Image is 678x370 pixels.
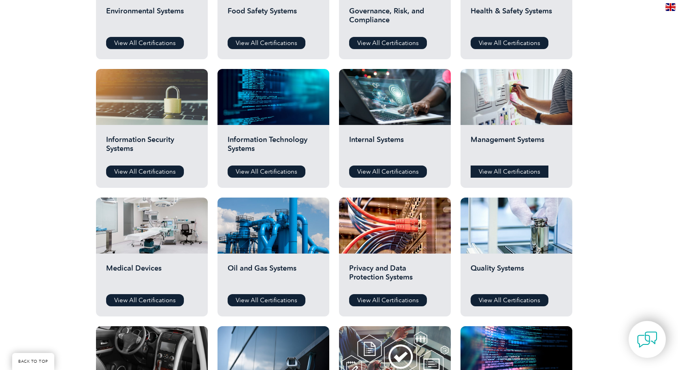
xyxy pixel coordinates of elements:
[228,6,319,31] h2: Food Safety Systems
[349,37,427,49] a: View All Certifications
[228,264,319,288] h2: Oil and Gas Systems
[349,264,441,288] h2: Privacy and Data Protection Systems
[637,329,657,350] img: contact-chat.png
[228,37,305,49] a: View All Certifications
[228,166,305,178] a: View All Certifications
[471,264,562,288] h2: Quality Systems
[471,294,548,306] a: View All Certifications
[228,294,305,306] a: View All Certifications
[471,166,548,178] a: View All Certifications
[106,264,198,288] h2: Medical Devices
[106,294,184,306] a: View All Certifications
[12,353,54,370] a: BACK TO TOP
[349,166,427,178] a: View All Certifications
[471,6,562,31] h2: Health & Safety Systems
[228,135,319,159] h2: Information Technology Systems
[665,3,676,11] img: en
[349,6,441,31] h2: Governance, Risk, and Compliance
[106,135,198,159] h2: Information Security Systems
[106,37,184,49] a: View All Certifications
[471,37,548,49] a: View All Certifications
[349,294,427,306] a: View All Certifications
[106,6,198,31] h2: Environmental Systems
[471,135,562,159] h2: Management Systems
[349,135,441,159] h2: Internal Systems
[106,166,184,178] a: View All Certifications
